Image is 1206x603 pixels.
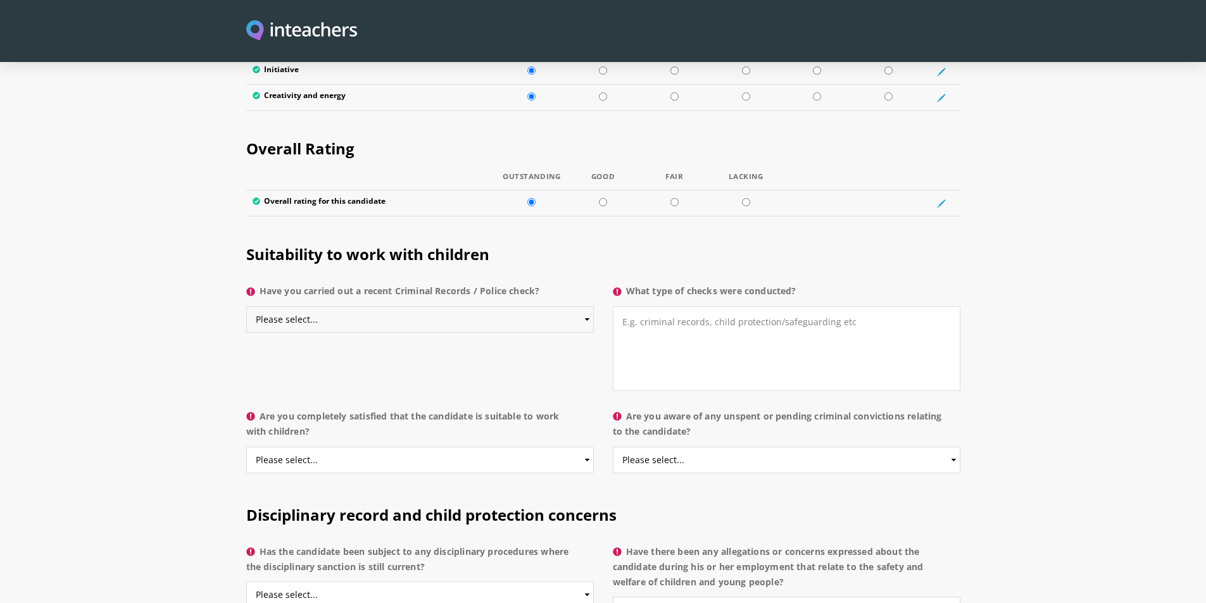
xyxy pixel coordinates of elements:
[246,20,358,42] a: Visit this site's homepage
[639,173,710,190] th: Fair
[253,197,490,209] label: Overall rating for this candidate
[246,409,594,447] label: Are you completely satisfied that the candidate is suitable to work with children?
[613,409,960,447] label: Are you aware of any unspent or pending criminal convictions relating to the candidate?
[496,173,567,190] th: Outstanding
[246,544,594,582] label: Has the candidate been subject to any disciplinary procedures where the disciplinary sanction is ...
[567,173,639,190] th: Good
[246,20,358,42] img: Inteachers
[253,65,490,78] label: Initiative
[613,283,960,306] label: What type of checks were conducted?
[246,244,489,264] span: Suitability to work with children
[246,504,617,525] span: Disciplinary record and child protection concerns
[253,91,490,104] label: Creativity and energy
[246,283,594,306] label: Have you carried out a recent Criminal Records / Police check?
[613,544,960,597] label: Have there been any allegations or concerns expressed about the candidate during his or her emplo...
[246,138,355,159] span: Overall Rating
[710,173,782,190] th: Lacking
